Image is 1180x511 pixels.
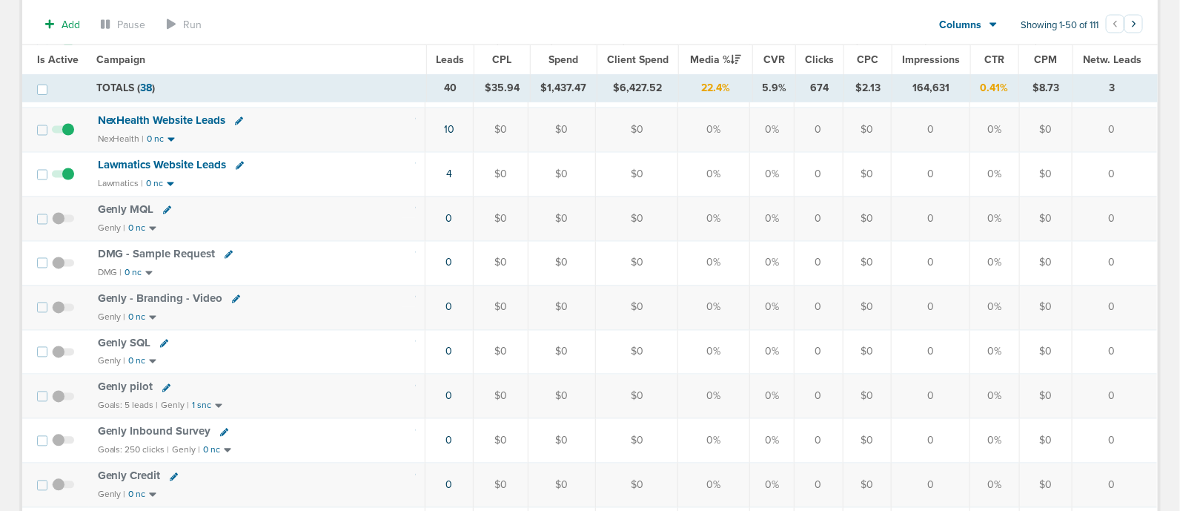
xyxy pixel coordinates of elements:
[129,312,146,323] small: 0 nc
[1124,15,1143,33] button: Go to next page
[98,489,126,500] small: Genly |
[1106,17,1143,35] ul: Pagination
[750,419,795,464] td: 0%
[970,330,1020,375] td: 0%
[98,114,226,128] span: NexHealth Website Leads
[98,469,161,483] span: Genly Credit
[445,346,452,358] a: 0
[37,14,88,36] button: Add
[843,464,892,508] td: $0
[445,257,452,269] a: 0
[690,53,741,66] span: Media %
[750,152,795,197] td: 0%
[843,419,892,464] td: $0
[98,159,227,172] span: Lawmatics Website Leads
[528,464,596,508] td: $0
[596,241,678,286] td: $0
[970,108,1020,153] td: 0%
[445,213,452,225] a: 0
[98,248,216,261] span: DMG - Sample Request
[678,330,750,375] td: 0%
[678,464,750,508] td: 0%
[473,108,528,153] td: $0
[1072,197,1157,241] td: 0
[98,223,126,234] small: Genly |
[596,152,678,197] td: $0
[858,53,879,66] span: CPC
[473,375,528,419] td: $0
[794,108,843,153] td: 0
[446,168,452,181] a: 4
[1072,330,1157,375] td: 0
[147,134,165,145] small: 0 nc
[473,419,528,464] td: $0
[794,152,843,197] td: 0
[678,241,750,286] td: 0%
[129,356,146,367] small: 0 nc
[473,330,528,375] td: $0
[162,400,190,411] small: Genly |
[528,419,596,464] td: $0
[426,75,474,102] td: 40
[752,75,795,102] td: 5.9%
[970,286,1020,330] td: 0%
[87,75,426,102] td: TOTALS ( )
[444,124,454,136] a: 10
[750,375,795,419] td: 0%
[892,108,970,153] td: 0
[892,419,970,464] td: 0
[1021,19,1098,32] span: Showing 1-50 of 111
[750,330,795,375] td: 0%
[596,108,678,153] td: $0
[750,286,795,330] td: 0%
[796,75,844,102] td: 674
[98,203,154,217] span: Genly MQL
[1019,75,1073,102] td: $8.73
[62,19,80,31] span: Add
[1020,241,1073,286] td: $0
[750,108,795,153] td: 0%
[1072,241,1157,286] td: 0
[129,223,146,234] small: 0 nc
[892,375,970,419] td: 0
[892,286,970,330] td: 0
[96,53,145,66] span: Campaign
[750,464,795,508] td: 0%
[147,179,164,190] small: 0 nc
[794,241,843,286] td: 0
[193,400,212,412] small: 1 snc
[596,464,678,508] td: $0
[970,152,1020,197] td: 0%
[1072,108,1157,153] td: 0
[843,330,892,375] td: $0
[1020,152,1073,197] td: $0
[528,375,596,419] td: $0
[843,108,892,153] td: $0
[678,152,750,197] td: 0%
[970,464,1020,508] td: 0%
[473,197,528,241] td: $0
[678,419,750,464] td: 0%
[596,197,678,241] td: $0
[902,53,960,66] span: Impressions
[1020,108,1073,153] td: $0
[844,75,892,102] td: $2.13
[794,286,843,330] td: 0
[1072,152,1157,197] td: 0
[596,375,678,419] td: $0
[528,108,596,153] td: $0
[98,356,126,366] small: Genly |
[892,330,970,375] td: 0
[843,286,892,330] td: $0
[528,241,596,286] td: $0
[98,179,144,189] small: Lawmatics |
[473,152,528,197] td: $0
[473,464,528,508] td: $0
[528,152,596,197] td: $0
[1020,464,1073,508] td: $0
[794,375,843,419] td: 0
[750,241,795,286] td: 0%
[1020,330,1073,375] td: $0
[1073,75,1157,102] td: 3
[548,53,578,66] span: Spend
